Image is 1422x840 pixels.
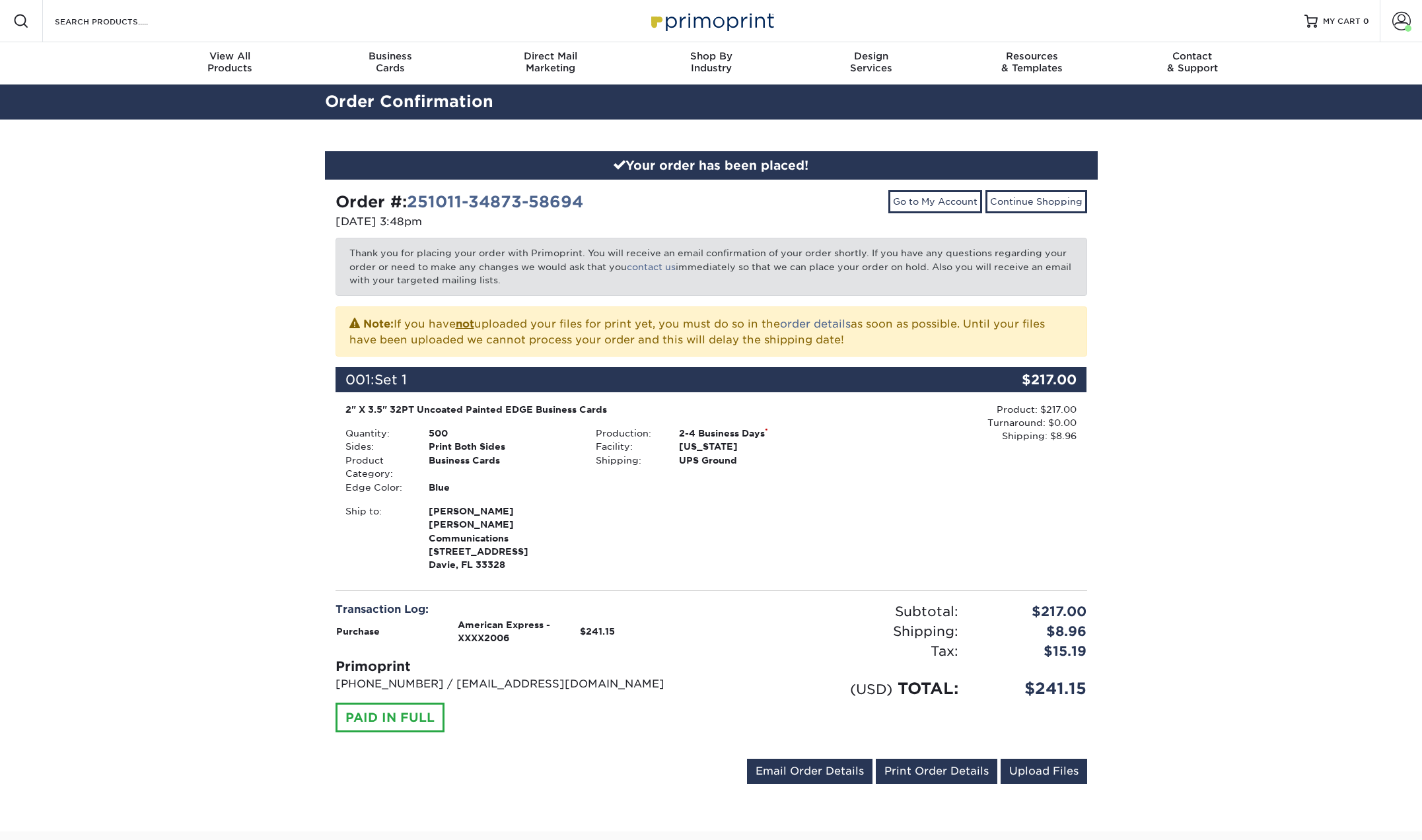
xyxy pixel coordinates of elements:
div: Shipping: [586,454,669,467]
div: Subtotal: [711,602,968,621]
span: TOTAL: [898,679,958,698]
div: Marketing [470,50,631,74]
a: Email Order Details [747,759,872,784]
small: (USD) [850,681,892,697]
span: View All [150,50,310,62]
strong: Note: [363,318,394,330]
a: Print Order Details [876,759,997,784]
a: Upload Files [1001,759,1087,784]
div: 500 [419,427,586,440]
div: $15.19 [968,641,1097,661]
div: Blue [419,481,586,494]
div: Facility: [586,440,669,453]
div: Shipping: [711,621,968,641]
div: Products [150,50,310,74]
div: Sides: [336,440,419,453]
div: Your order has been placed! [325,151,1098,180]
div: Industry [631,50,791,74]
a: Go to My Account [888,190,982,213]
div: Cards [310,50,470,74]
a: BusinessCards [310,42,470,85]
strong: Davie, FL 33328 [429,505,576,571]
span: 0 [1363,17,1369,26]
span: [PERSON_NAME] [429,505,576,518]
a: order details [780,318,851,330]
span: [PERSON_NAME] Communications [429,518,576,545]
div: UPS Ground [669,454,836,467]
span: Direct Mail [470,50,631,62]
div: Primoprint [336,656,701,676]
div: $8.96 [968,621,1097,641]
div: 001: [336,367,962,392]
a: Direct MailMarketing [470,42,631,85]
a: Resources& Templates [952,42,1112,85]
a: Shop ByIndustry [631,42,791,85]
div: [US_STATE] [669,440,836,453]
span: Business [310,50,470,62]
div: PAID IN FULL [336,703,444,733]
a: Continue Shopping [985,190,1087,213]
p: [DATE] 3:48pm [336,214,701,230]
div: Edge Color: [336,481,419,494]
div: Services [791,50,952,74]
div: Print Both Sides [419,440,586,453]
p: Thank you for placing your order with Primoprint. You will receive an email confirmation of your ... [336,238,1087,295]
b: not [456,318,474,330]
a: Contact& Support [1112,42,1273,85]
div: Tax: [711,641,968,661]
div: $217.00 [968,602,1097,621]
a: DesignServices [791,42,952,85]
p: If you have uploaded your files for print yet, you must do so in the as soon as possible. Until y... [349,315,1073,348]
div: $241.15 [968,677,1097,701]
img: Primoprint [645,7,777,35]
strong: Order #: [336,192,583,211]
h2: Order Confirmation [315,90,1108,114]
strong: Purchase [336,626,380,637]
strong: American Express - XXXX2006 [458,619,550,643]
a: 251011-34873-58694 [407,192,583,211]
div: 2" X 3.5" 32PT Uncoated Painted EDGE Business Cards [345,403,827,416]
span: MY CART [1323,16,1361,27]
div: Product Category: [336,454,419,481]
div: Business Cards [419,454,586,481]
span: Shop By [631,50,791,62]
a: View AllProducts [150,42,310,85]
a: contact us [627,262,676,272]
span: Design [791,50,952,62]
div: Transaction Log: [336,602,701,617]
div: Production: [586,427,669,440]
div: & Templates [952,50,1112,74]
span: Set 1 [374,372,407,388]
div: & Support [1112,50,1273,74]
strong: $241.15 [580,626,615,637]
div: Quantity: [336,427,419,440]
div: 2-4 Business Days [669,427,836,440]
span: Resources [952,50,1112,62]
div: $217.00 [962,367,1087,392]
input: SEARCH PRODUCTS..... [53,13,182,29]
p: [PHONE_NUMBER] / [EMAIL_ADDRESS][DOMAIN_NAME] [336,676,701,692]
span: [STREET_ADDRESS] [429,545,576,558]
span: Contact [1112,50,1273,62]
div: Product: $217.00 Turnaround: $0.00 Shipping: $8.96 [836,403,1077,443]
div: Ship to: [336,505,419,572]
